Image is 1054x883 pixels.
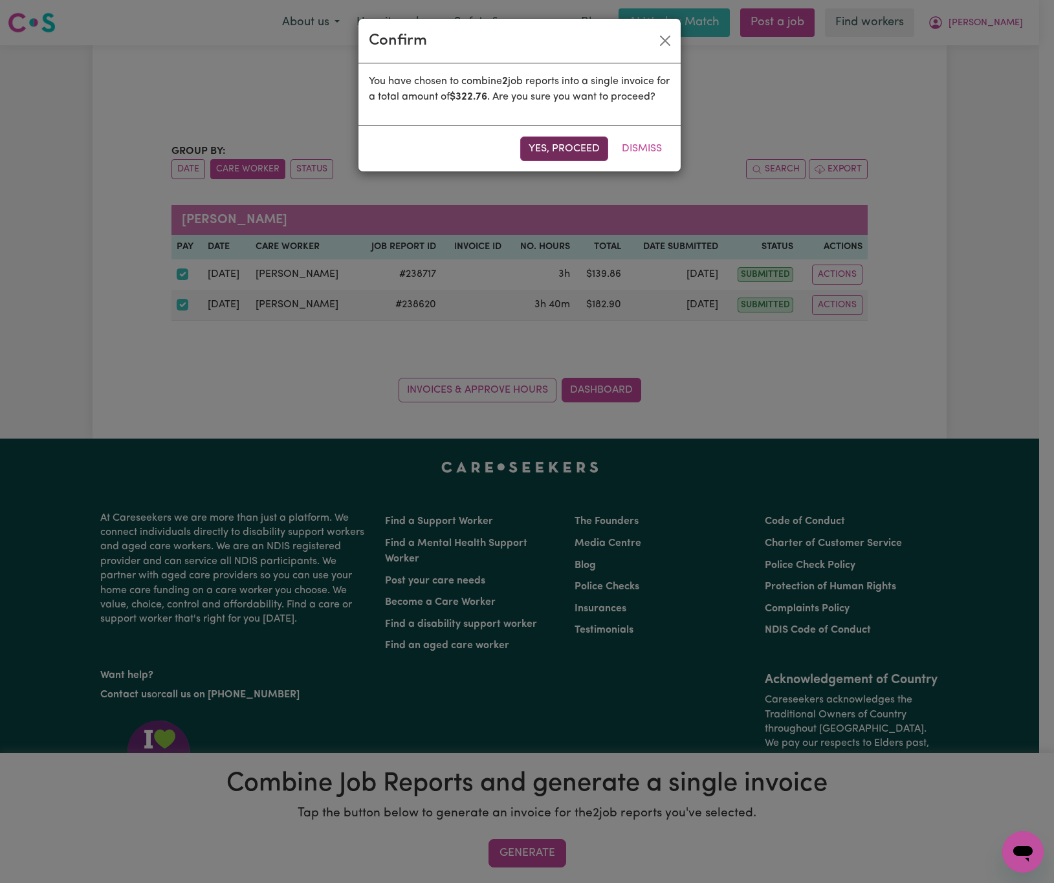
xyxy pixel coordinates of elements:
span: You have chosen to combine job reports into a single invoice for a total amount of . Are you sure... [369,76,670,102]
b: $ 322.76 [450,92,487,102]
button: Close [655,30,675,51]
button: Yes, proceed [520,136,608,161]
b: 2 [502,76,508,87]
div: Confirm [369,29,427,52]
iframe: Button to launch messaging window [1002,831,1044,873]
button: Dismiss [613,136,670,161]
